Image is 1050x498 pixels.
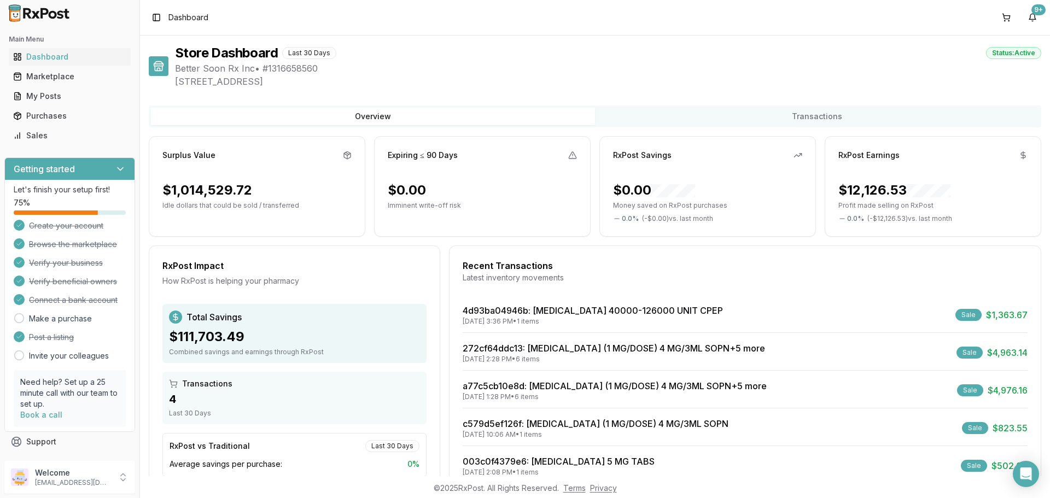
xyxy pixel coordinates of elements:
button: Marketplace [4,68,135,85]
div: RxPost vs Traditional [170,441,250,452]
span: Transactions [182,378,232,389]
div: Combined savings and earnings through RxPost [169,348,420,356]
div: How RxPost is helping your pharmacy [162,276,427,286]
span: 0.0 % [847,214,864,223]
button: Dashboard [4,48,135,66]
p: Need help? Set up a 25 minute call with our team to set up. [20,377,119,409]
a: Book a call [20,410,62,419]
div: Dashboard [13,51,126,62]
span: ( - $12,126.53 ) vs. last month [867,214,952,223]
a: a77c5cb10e8d: [MEDICAL_DATA] (1 MG/DOSE) 4 MG/3ML SOPN+5 more [463,380,767,391]
span: Connect a bank account [29,295,118,306]
span: $4,976.16 [988,384,1028,397]
div: Open Intercom Messenger [1013,461,1039,487]
span: $823.55 [993,421,1028,435]
span: Verify your business [29,257,103,268]
div: Sale [955,309,982,321]
span: Dashboard [168,12,208,23]
div: Recent Transactions [463,259,1028,272]
div: Sale [961,460,987,472]
div: Purchases [13,110,126,121]
a: 272cf64ddc13: [MEDICAL_DATA] (1 MG/DOSE) 4 MG/3ML SOPN+5 more [463,343,765,354]
p: Profit made selling on RxPost [838,201,1028,210]
span: 75 % [14,197,30,208]
div: My Posts [13,91,126,102]
button: Support [4,432,135,452]
div: Sale [956,347,983,359]
a: 003c0f4379e6: [MEDICAL_DATA] 5 MG TABS [463,456,655,467]
span: [STREET_ADDRESS] [175,75,1041,88]
h3: Getting started [14,162,75,175]
button: Overview [151,108,595,125]
img: RxPost Logo [4,4,74,22]
div: Last 30 Days [169,409,420,418]
div: [DATE] 3:36 PM • 1 items [463,317,723,326]
a: Marketplace [9,67,131,86]
button: Feedback [4,452,135,471]
a: Privacy [590,483,617,493]
span: $1,363.67 [986,308,1028,321]
div: Sale [962,422,988,434]
p: Let's finish your setup first! [14,184,126,195]
p: Money saved on RxPost purchases [613,201,802,210]
div: Last 30 Days [365,440,419,452]
a: Make a purchase [29,313,92,324]
a: Sales [9,126,131,145]
div: Surplus Value [162,150,215,161]
div: $1,014,529.72 [162,181,252,199]
a: Terms [563,483,586,493]
a: My Posts [9,86,131,106]
button: 9+ [1024,9,1041,26]
h1: Store Dashboard [175,44,278,62]
img: User avatar [11,468,28,486]
div: RxPost Impact [162,259,427,272]
span: Verify beneficial owners [29,276,117,287]
span: Create your account [29,220,103,231]
div: Sale [957,384,983,396]
div: [DATE] 1:28 PM • 6 items [463,392,767,401]
button: Sales [4,127,135,144]
div: $12,126.53 [838,181,950,199]
button: Purchases [4,107,135,125]
div: Latest inventory movements [463,272,1028,283]
div: Expiring ≤ 90 Days [388,150,458,161]
span: Feedback [26,456,63,467]
span: ( - $0.00 ) vs. last month [642,214,713,223]
div: $0.00 [613,181,695,199]
a: c579d5ef126f: [MEDICAL_DATA] (1 MG/DOSE) 4 MG/3ML SOPN [463,418,728,429]
div: 4 [169,391,420,407]
span: Post a listing [29,332,74,343]
p: [EMAIL_ADDRESS][DOMAIN_NAME] [35,478,111,487]
p: Idle dollars that could be sold / transferred [162,201,352,210]
div: Sales [13,130,126,141]
div: $111,703.49 [169,328,420,345]
a: Purchases [9,106,131,126]
a: 4d93ba04946b: [MEDICAL_DATA] 40000-126000 UNIT CPEP [463,305,723,316]
p: Imminent write-off risk [388,201,577,210]
div: [DATE] 2:08 PM • 1 items [463,468,655,477]
div: Status: Active [986,47,1041,59]
span: $4,963.14 [987,346,1028,359]
p: Welcome [35,467,111,478]
span: Browse the marketplace [29,239,117,250]
h2: Main Menu [9,35,131,44]
span: $502.08 [991,459,1028,472]
span: Average savings per purchase: [170,459,282,470]
div: [DATE] 10:06 AM • 1 items [463,430,728,439]
div: $0.00 [388,181,426,199]
button: Transactions [595,108,1039,125]
span: Better Soon Rx Inc • # 1316658560 [175,62,1041,75]
nav: breadcrumb [168,12,208,23]
div: 9+ [1031,4,1046,15]
span: 0.0 % [622,214,639,223]
div: Last 30 Days [282,47,336,59]
span: Total Savings [186,310,242,324]
div: Marketplace [13,71,126,82]
span: 0 % [407,459,419,470]
button: My Posts [4,87,135,105]
div: [DATE] 2:28 PM • 6 items [463,355,765,364]
a: Dashboard [9,47,131,67]
div: RxPost Savings [613,150,672,161]
a: Invite your colleagues [29,350,109,361]
div: RxPost Earnings [838,150,900,161]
